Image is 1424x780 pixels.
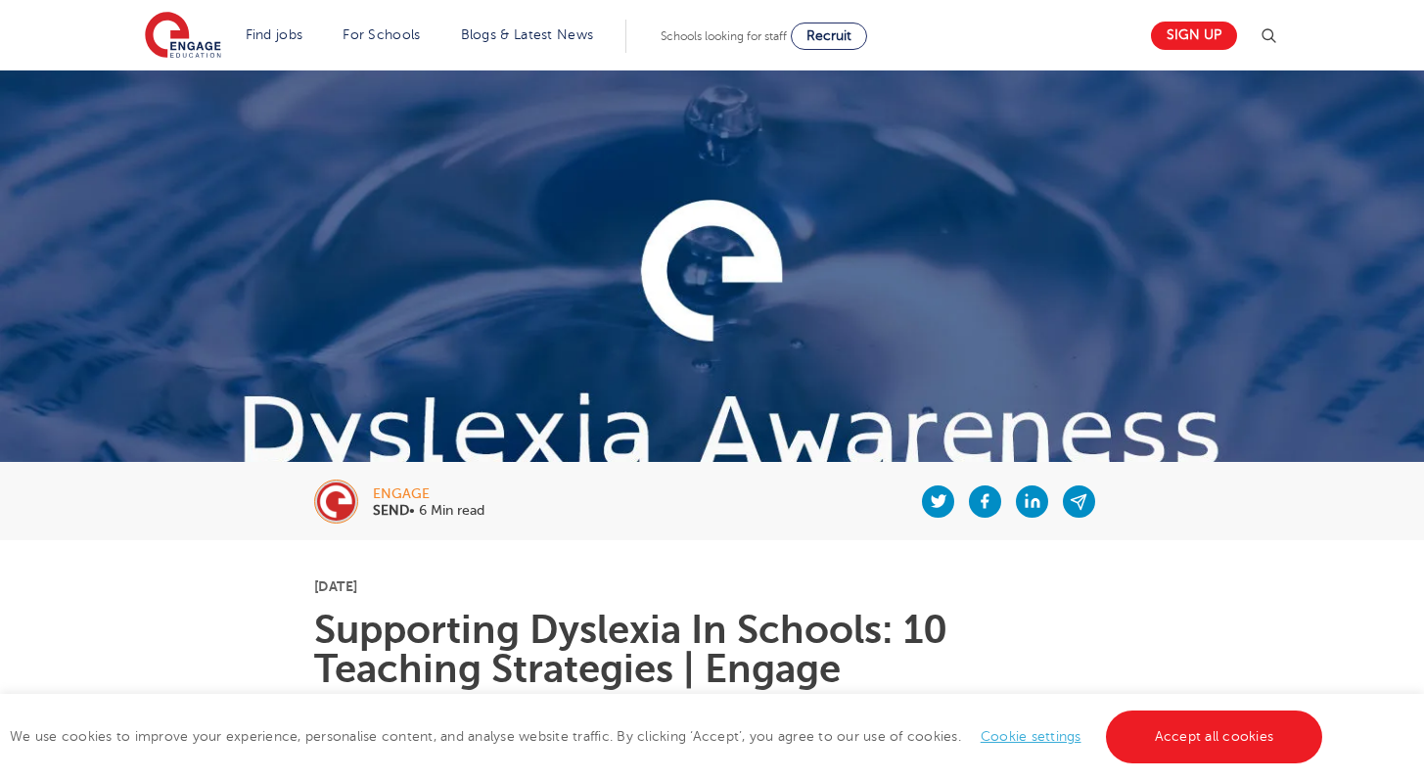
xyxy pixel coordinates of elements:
[246,27,303,42] a: Find jobs
[343,27,420,42] a: For Schools
[373,487,484,501] div: engage
[1106,711,1323,763] a: Accept all cookies
[314,611,1110,689] h1: Supporting Dyslexia In Schools: 10 Teaching Strategies | Engage
[373,503,409,518] b: SEND
[145,12,221,61] img: Engage Education
[661,29,787,43] span: Schools looking for staff
[314,579,1110,593] p: [DATE]
[10,729,1327,744] span: We use cookies to improve your experience, personalise content, and analyse website traffic. By c...
[373,504,484,518] p: • 6 Min read
[981,729,1081,744] a: Cookie settings
[461,27,594,42] a: Blogs & Latest News
[791,23,867,50] a: Recruit
[1151,22,1237,50] a: Sign up
[806,28,851,43] span: Recruit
